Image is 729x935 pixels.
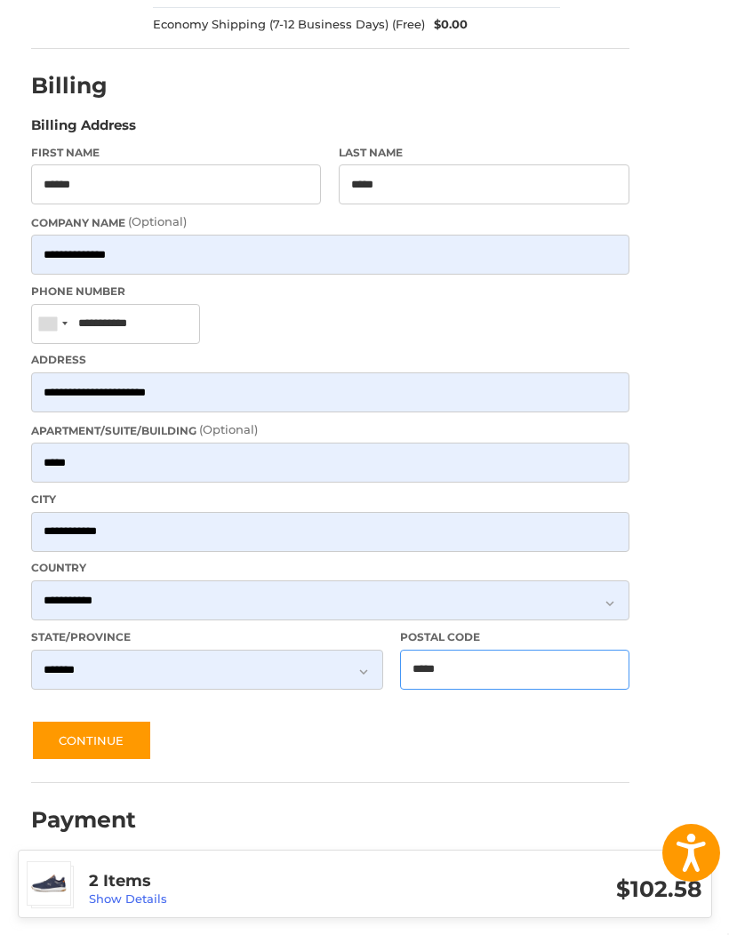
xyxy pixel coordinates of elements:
[31,116,136,144] legend: Billing Address
[89,891,167,906] a: Show Details
[396,875,702,903] h3: $102.58
[31,806,136,834] h2: Payment
[153,16,425,34] span: Economy Shipping (7-12 Business Days) (Free)
[89,871,396,891] h3: 2 Items
[31,629,383,645] label: State/Province
[31,72,135,100] h2: Billing
[31,421,629,439] label: Apartment/Suite/Building
[425,16,468,34] span: $0.00
[199,422,258,436] small: (Optional)
[28,862,70,905] img: Puma Men's Ignite Elevate Spikeless Golf Shoes
[400,629,629,645] label: Postal Code
[128,214,187,228] small: (Optional)
[31,284,629,300] label: Phone Number
[339,145,629,161] label: Last Name
[31,213,629,231] label: Company Name
[31,720,152,761] button: Continue
[31,352,629,368] label: Address
[31,145,322,161] label: First Name
[31,560,629,576] label: Country
[31,491,629,507] label: City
